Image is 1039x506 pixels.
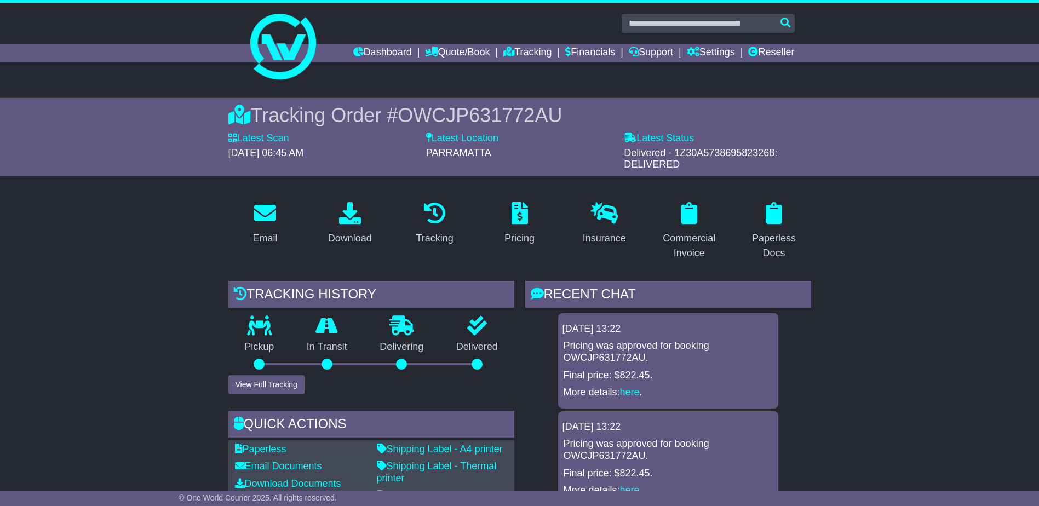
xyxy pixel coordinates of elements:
p: Pricing was approved for booking OWCJP631772AU. [564,340,773,364]
div: RECENT CHAT [525,281,811,311]
p: Pricing was approved for booking OWCJP631772AU. [564,438,773,462]
a: Settings [687,44,735,62]
div: Quick Actions [228,411,514,440]
a: Paperless [235,444,286,455]
span: © One World Courier 2025. All rights reserved. [179,493,337,502]
div: Pricing [504,231,535,246]
div: Paperless Docs [744,231,804,261]
span: [DATE] 06:45 AM [228,147,304,158]
a: Quote/Book [425,44,490,62]
p: Delivered [440,341,514,353]
a: Insurance [576,198,633,250]
a: here [620,485,640,496]
div: [DATE] 13:22 [562,421,774,433]
div: Tracking history [228,281,514,311]
p: More details: . [564,387,773,399]
div: Email [252,231,277,246]
a: Tracking [409,198,460,250]
a: Shipping Label - Thermal printer [377,461,497,484]
div: Tracking [416,231,453,246]
a: here [620,387,640,398]
a: Shipping Label - A4 printer [377,444,503,455]
span: Delivered - 1Z30A5738695823268: DELIVERED [624,147,777,170]
a: Reseller [748,44,794,62]
div: Download [328,231,372,246]
label: Latest Scan [228,133,289,145]
a: Commercial Invoice [652,198,726,264]
a: Tracking [503,44,552,62]
label: Latest Location [426,133,498,145]
div: Tracking Order # [228,104,811,127]
p: Delivering [364,341,440,353]
a: Download Documents [235,478,341,489]
p: More details: . [564,485,773,497]
p: Final price: $822.45. [564,370,773,382]
a: Email Documents [235,461,322,472]
a: Download [321,198,379,250]
a: Dashboard [353,44,412,62]
span: PARRAMATTA [426,147,491,158]
a: Paperless Docs [737,198,811,264]
a: Support [629,44,673,62]
button: View Full Tracking [228,375,305,394]
a: Pricing [497,198,542,250]
label: Latest Status [624,133,694,145]
p: Pickup [228,341,291,353]
a: Email [245,198,284,250]
div: [DATE] 13:22 [562,323,774,335]
span: OWCJP631772AU [398,104,562,127]
p: Final price: $822.45. [564,468,773,480]
a: Original Address Label [377,490,484,501]
div: Insurance [583,231,626,246]
div: Commercial Invoice [659,231,719,261]
p: In Transit [290,341,364,353]
a: Financials [565,44,615,62]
